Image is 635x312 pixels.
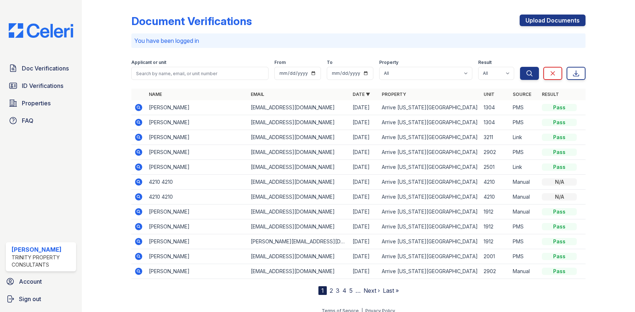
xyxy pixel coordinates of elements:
[350,264,379,279] td: [DATE]
[3,292,79,306] a: Sign out
[330,287,333,294] a: 2
[131,15,252,28] div: Document Verifications
[379,100,481,115] td: Arrive [US_STATE][GEOGRAPHIC_DATA]
[481,175,510,190] td: 4210
[146,219,248,234] td: [PERSON_NAME]
[6,78,76,93] a: ID Verifications
[481,234,510,249] td: 1912
[146,115,248,130] td: [PERSON_NAME]
[510,100,539,115] td: PMS
[510,130,539,145] td: Link
[542,163,577,171] div: Pass
[542,119,577,126] div: Pass
[379,219,481,234] td: Arrive [US_STATE][GEOGRAPHIC_DATA]
[604,283,628,305] iframe: chat widget
[379,115,481,130] td: Arrive [US_STATE][GEOGRAPHIC_DATA]
[350,219,379,234] td: [DATE]
[146,190,248,204] td: 4210 4210
[542,104,577,111] div: Pass
[481,145,510,160] td: 2902
[510,175,539,190] td: Manual
[542,178,577,186] div: N/A
[248,249,350,264] td: [EMAIL_ADDRESS][DOMAIN_NAME]
[3,23,79,38] img: CE_Logo_Blue-a8612792a0a2168367f1c8372b55b34899dd931a85d93a1a3d3e32e68fde9ad4.png
[19,277,42,286] span: Account
[542,208,577,215] div: Pass
[481,100,510,115] td: 1304
[131,60,166,65] label: Applicant or unit
[484,92,495,97] a: Unit
[542,149,577,156] div: Pass
[510,145,539,160] td: PMS
[542,223,577,230] div: Pass
[382,92,406,97] a: Property
[350,204,379,219] td: [DATE]
[379,264,481,279] td: Arrive [US_STATE][GEOGRAPHIC_DATA]
[350,115,379,130] td: [DATE]
[379,249,481,264] td: Arrive [US_STATE][GEOGRAPHIC_DATA]
[379,204,481,219] td: Arrive [US_STATE][GEOGRAPHIC_DATA]
[146,175,248,190] td: 4210 4210
[146,204,248,219] td: [PERSON_NAME]
[481,130,510,145] td: 3211
[146,145,248,160] td: [PERSON_NAME]
[510,190,539,204] td: Manual
[542,268,577,275] div: Pass
[379,190,481,204] td: Arrive [US_STATE][GEOGRAPHIC_DATA]
[6,113,76,128] a: FAQ
[12,245,73,254] div: [PERSON_NAME]
[542,134,577,141] div: Pass
[481,204,510,219] td: 1912
[364,287,380,294] a: Next ›
[146,264,248,279] td: [PERSON_NAME]
[542,92,559,97] a: Result
[350,249,379,264] td: [DATE]
[481,264,510,279] td: 2902
[248,234,350,249] td: [PERSON_NAME][EMAIL_ADDRESS][DOMAIN_NAME]
[379,130,481,145] td: Arrive [US_STATE][GEOGRAPHIC_DATA]
[251,92,264,97] a: Email
[510,160,539,175] td: Link
[350,130,379,145] td: [DATE]
[542,193,577,200] div: N/A
[542,238,577,245] div: Pass
[510,219,539,234] td: PMS
[12,254,73,268] div: Trinity Property Consultants
[510,204,539,219] td: Manual
[22,116,33,125] span: FAQ
[6,96,76,110] a: Properties
[350,145,379,160] td: [DATE]
[248,264,350,279] td: [EMAIL_ADDRESS][DOMAIN_NAME]
[350,190,379,204] td: [DATE]
[248,100,350,115] td: [EMAIL_ADDRESS][DOMAIN_NAME]
[481,219,510,234] td: 1912
[349,287,353,294] a: 5
[336,287,340,294] a: 3
[248,115,350,130] td: [EMAIL_ADDRESS][DOMAIN_NAME]
[146,130,248,145] td: [PERSON_NAME]
[350,160,379,175] td: [DATE]
[274,60,286,65] label: From
[379,175,481,190] td: Arrive [US_STATE][GEOGRAPHIC_DATA]
[131,67,269,80] input: Search by name, email, or unit number
[342,287,346,294] a: 4
[248,130,350,145] td: [EMAIL_ADDRESS][DOMAIN_NAME]
[146,160,248,175] td: [PERSON_NAME]
[318,286,327,295] div: 1
[146,100,248,115] td: [PERSON_NAME]
[379,160,481,175] td: Arrive [US_STATE][GEOGRAPHIC_DATA]
[146,234,248,249] td: [PERSON_NAME]
[22,64,69,73] span: Doc Verifications
[513,92,531,97] a: Source
[3,274,79,289] a: Account
[248,160,350,175] td: [EMAIL_ADDRESS][DOMAIN_NAME]
[248,190,350,204] td: [EMAIL_ADDRESS][DOMAIN_NAME]
[19,295,41,303] span: Sign out
[248,145,350,160] td: [EMAIL_ADDRESS][DOMAIN_NAME]
[356,286,361,295] span: …
[481,115,510,130] td: 1304
[353,92,370,97] a: Date ▼
[510,249,539,264] td: PMS
[510,264,539,279] td: Manual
